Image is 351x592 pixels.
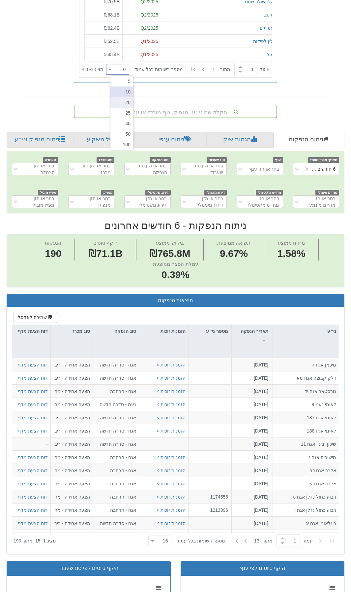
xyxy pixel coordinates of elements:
[309,166,336,172] div: 6 חודשים אחרונים
[264,12,274,18] button: מיטב
[53,467,90,474] div: הצעה אחידה - מחיר
[96,414,136,421] div: אגח - סדרה חדשה
[157,494,186,500] button: הזמנות זוכות >
[96,375,136,381] div: אגח - סדרה חדשה
[96,441,136,447] div: אגח - סדרה חדשה
[18,455,48,460] a: דוח הצעת מדף
[149,248,190,259] span: ₪765.8M
[146,534,337,548] div: ‏ מתוך
[18,389,48,394] a: דוח הצעת מדף
[234,388,268,395] div: [DATE]
[110,76,133,87] div: 5
[217,247,250,261] span: 9.67%
[192,162,223,176] div: בחר או הזן סוג שעבוד
[260,66,270,73] span: ‏עמוד
[276,520,336,527] div: בינלאומי אגח יג
[157,388,186,395] button: הזמנות זוכות >
[96,494,136,500] div: אגח - הרחבה
[18,375,48,381] a: דוח הצעת מדף
[276,480,336,487] div: אלבר אגח כא
[46,441,48,447] span: -
[18,402,48,407] a: דוח הצעת מדף
[276,362,336,368] div: מיכמן אגח ה
[157,467,186,474] button: הזמנות זוכות >
[45,240,61,246] span: הנפקות
[163,538,171,544] div: 15
[18,507,48,513] a: דוח הצעת מדף
[276,441,336,447] div: שיכון ובינוי אגח 11
[276,454,336,461] div: מישורים אגח י
[53,414,90,421] div: הצעה אחידה - ריבית
[88,248,123,259] span: ₪71.1B
[157,428,186,434] button: הזמנות זוכות >
[12,297,339,303] h3: תוצאות הנפקות
[276,401,336,408] div: לאומי נעמ 9
[135,195,167,208] div: בחר או הזן דירוג מקסימלי
[79,162,111,176] div: בחר או הזן סוג מכרז
[18,415,48,420] a: דוח הצעת מדף
[134,66,183,73] span: ‏מספר רשומות בכל עמוד
[87,25,120,31] div: ₪62.4B
[7,220,344,231] h2: ניתוח הנפקות - 6 חודשים אחרונים
[38,190,58,195] span: מפיץ מוביל
[248,195,279,208] div: בחר או הזן מח״מ מקסימלי
[74,106,277,118] div: הקלד שם ני״ע, מנפיק, גוף מוסדי או ענף לחיפוש...
[110,97,133,108] div: 20
[217,240,250,246] span: תשואה ממוצעת
[96,467,136,474] div: אגח - הרחבה
[303,538,313,544] span: ‏עמוד
[232,325,273,345] div: תאריך הנפקה
[18,428,48,434] a: דוח הצעת מדף
[101,190,114,195] span: מנפיק
[186,565,339,572] div: היקף גיוסים לפי ענף
[96,454,136,461] div: אגח - הרחבה
[103,62,295,77] div: ‏ מתוך
[7,132,73,148] a: ניתוח מנפיק וני״ע
[276,507,336,513] div: רבוע כחול נדלן אגח י
[273,325,339,337] div: ני״ע
[273,157,283,163] span: ענף
[18,494,48,500] a: דוח הצעת מדף
[145,190,171,195] span: דירוג מקסימלי
[110,87,133,97] div: 10
[278,247,306,261] span: 1.58%
[191,494,228,500] div: 1174556
[153,268,198,282] span: 0.39%
[45,247,61,261] span: 190
[9,325,50,345] div: דוח הצעת מדף
[156,240,184,246] span: ביקוש ממוצע
[234,480,268,487] div: [DATE]
[267,51,274,58] div: מור
[157,401,186,408] button: הזמנות זוכות >
[110,129,133,139] div: 50
[18,362,48,367] a: דוח הצעת מדף
[276,414,336,421] div: לאומי אגח 187
[18,521,48,526] a: דוח הצעת מדף
[276,375,336,381] div: דלק קבוצה אגח מא
[234,362,268,368] div: [DATE]
[23,162,55,176] div: בחר או הזן הצמדה
[23,195,55,208] div: בחר או הזן מפיץ מוביל
[157,520,186,527] button: הזמנות זוכות >
[87,51,120,58] div: ₪45.4B
[315,190,339,195] span: מח״מ מינמלי
[96,507,136,513] div: אגח - הרחבה
[204,190,227,195] span: דירוג מינימלי
[150,157,171,163] span: סוג הנפקה
[276,388,336,395] div: נורסטאר אגח יד
[234,414,268,421] div: [DATE]
[87,38,120,45] div: ₪52.5B
[234,520,268,527] div: [DATE]
[157,480,186,487] button: הזמנות זוכות >
[234,454,268,461] div: [DATE]
[93,240,118,246] span: היקף גיוסים
[308,157,339,163] span: תאריך מכרז מוסדי
[121,66,129,73] div: 10
[87,12,120,18] div: ₪68.1B
[96,520,136,527] div: אגח - סדרה חדשה
[212,66,220,73] span: 7
[234,441,268,447] div: [DATE]
[43,157,58,163] span: הצמדה
[53,480,90,487] div: הצעה אחידה - מחיר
